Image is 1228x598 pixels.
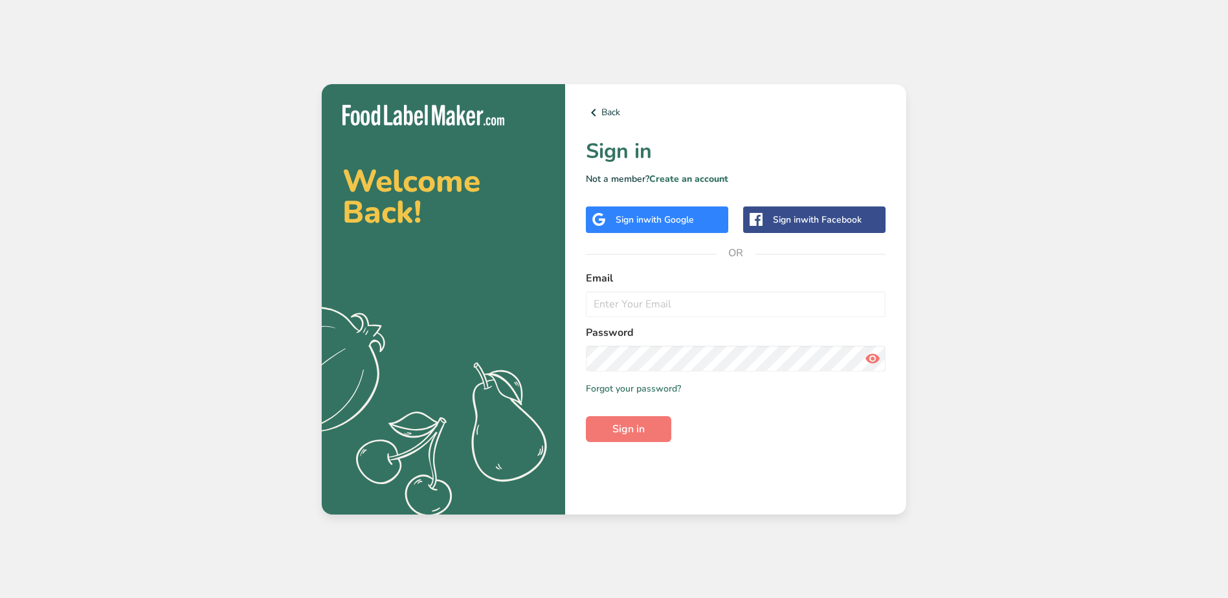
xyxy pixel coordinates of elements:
span: with Google [643,214,694,226]
span: OR [717,234,755,272]
input: Enter Your Email [586,291,886,317]
h1: Sign in [586,136,886,167]
label: Password [586,325,886,340]
p: Not a member? [586,172,886,186]
h2: Welcome Back! [342,166,544,228]
span: with Facebook [801,214,862,226]
div: Sign in [773,213,862,227]
div: Sign in [616,213,694,227]
span: Sign in [612,421,645,437]
label: Email [586,271,886,286]
button: Sign in [586,416,671,442]
img: Food Label Maker [342,105,504,126]
a: Create an account [649,173,728,185]
a: Back [586,105,886,120]
a: Forgot your password? [586,382,681,395]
